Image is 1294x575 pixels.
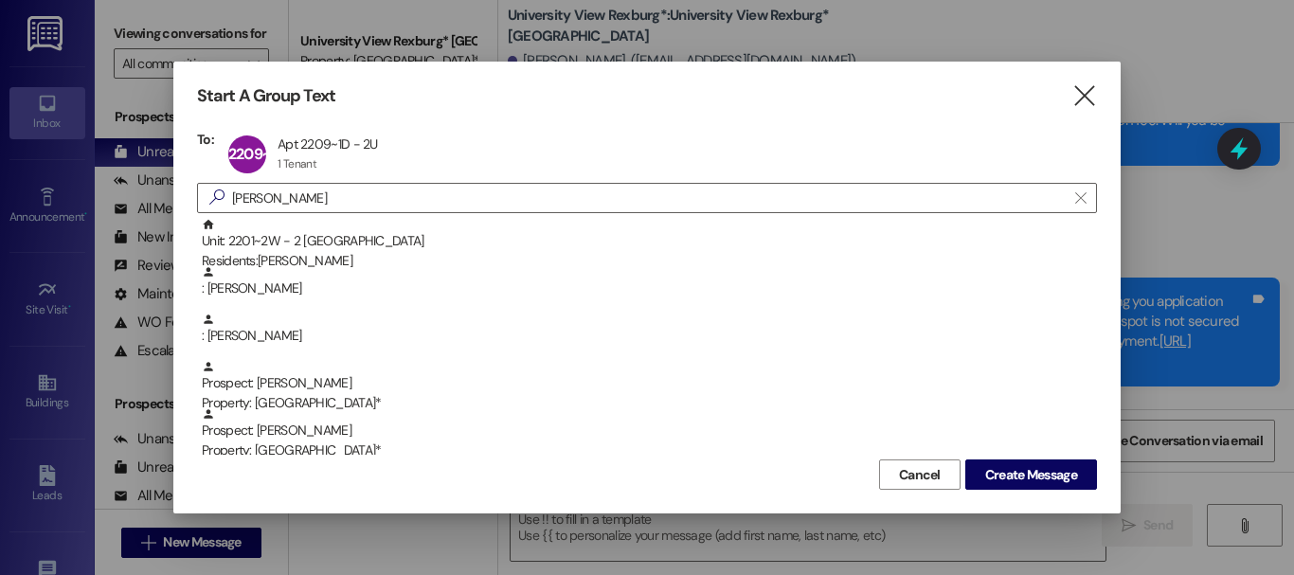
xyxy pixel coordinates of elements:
h3: Start A Group Text [197,85,335,107]
i:  [1075,190,1086,206]
h3: To: [197,131,214,148]
div: : [PERSON_NAME] [202,313,1097,346]
div: Prospect: [PERSON_NAME]Property: [GEOGRAPHIC_DATA]* [197,407,1097,455]
div: Property: [GEOGRAPHIC_DATA]* [202,440,1097,460]
span: Cancel [899,465,941,485]
button: Cancel [879,459,961,490]
div: : [PERSON_NAME] [202,265,1097,298]
i:  [202,188,232,207]
button: Create Message [965,459,1097,490]
span: 2209~1D [228,144,284,164]
div: Unit: 2201~2W - 2 [GEOGRAPHIC_DATA] [202,218,1097,272]
div: Prospect: [PERSON_NAME] [202,360,1097,414]
span: Create Message [985,465,1077,485]
div: 1 Tenant [278,156,316,171]
div: Property: [GEOGRAPHIC_DATA]* [202,393,1097,413]
div: Prospect: [PERSON_NAME]Property: [GEOGRAPHIC_DATA]* [197,360,1097,407]
div: Prospect: [PERSON_NAME] [202,407,1097,461]
div: : [PERSON_NAME] [197,265,1097,313]
div: : [PERSON_NAME] [197,313,1097,360]
div: Residents: [PERSON_NAME] [202,251,1097,271]
input: Search for any contact or apartment [232,185,1066,211]
div: Unit: 2201~2W - 2 [GEOGRAPHIC_DATA]Residents:[PERSON_NAME] [197,218,1097,265]
button: Clear text [1066,184,1096,212]
i:  [1071,86,1097,106]
div: Apt 2209~1D - 2U [278,135,378,153]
